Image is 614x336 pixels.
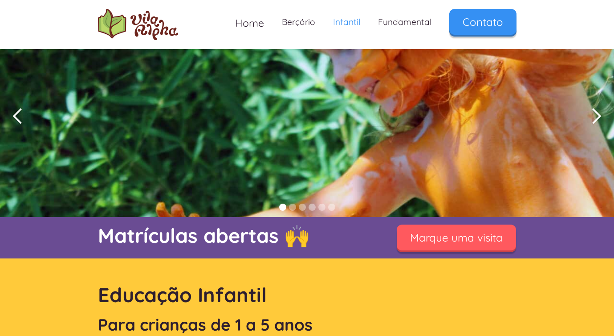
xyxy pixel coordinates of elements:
a: Home [226,9,273,37]
a: Contato [449,9,516,35]
div: Show slide 3 of 6 [299,204,306,211]
div: Show slide 4 of 6 [309,204,316,211]
h1: Educação Infantil [98,281,516,309]
a: Infantil [324,9,369,35]
div: Show slide 1 of 6 [279,204,286,211]
div: Show slide 5 of 6 [318,204,325,211]
a: Fundamental [369,9,440,35]
div: next slide [578,16,614,217]
strong: Para crianças de 1 a 5 anos [98,314,313,335]
p: Matrículas abertas 🙌 [98,221,374,250]
a: Berçário [273,9,324,35]
div: Show slide 6 of 6 [328,204,335,211]
span: Home [235,16,264,29]
img: logo Escola Vila Alpha [98,9,178,40]
a: home [98,9,178,40]
div: Show slide 2 of 6 [289,204,296,211]
a: Marque uma visita [397,225,516,250]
